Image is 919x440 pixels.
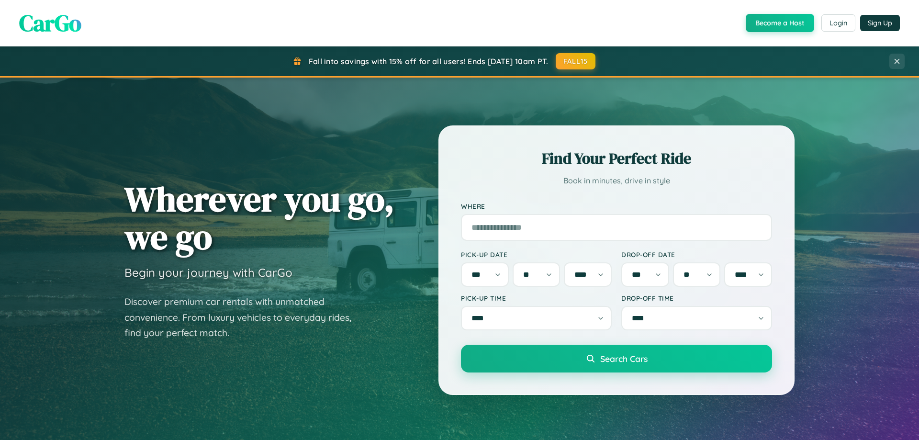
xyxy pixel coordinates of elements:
p: Discover premium car rentals with unmatched convenience. From luxury vehicles to everyday rides, ... [124,294,364,341]
h1: Wherever you go, we go [124,180,394,256]
h2: Find Your Perfect Ride [461,148,772,169]
span: CarGo [19,7,81,39]
span: Search Cars [600,353,648,364]
button: Search Cars [461,345,772,372]
button: Become a Host [746,14,814,32]
span: Fall into savings with 15% off for all users! Ends [DATE] 10am PT. [309,56,549,66]
button: FALL15 [556,53,596,69]
button: Sign Up [860,15,900,31]
button: Login [821,14,855,32]
h3: Begin your journey with CarGo [124,265,292,280]
label: Pick-up Date [461,250,612,259]
label: Where [461,202,772,210]
p: Book in minutes, drive in style [461,174,772,188]
label: Pick-up Time [461,294,612,302]
label: Drop-off Time [621,294,772,302]
label: Drop-off Date [621,250,772,259]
